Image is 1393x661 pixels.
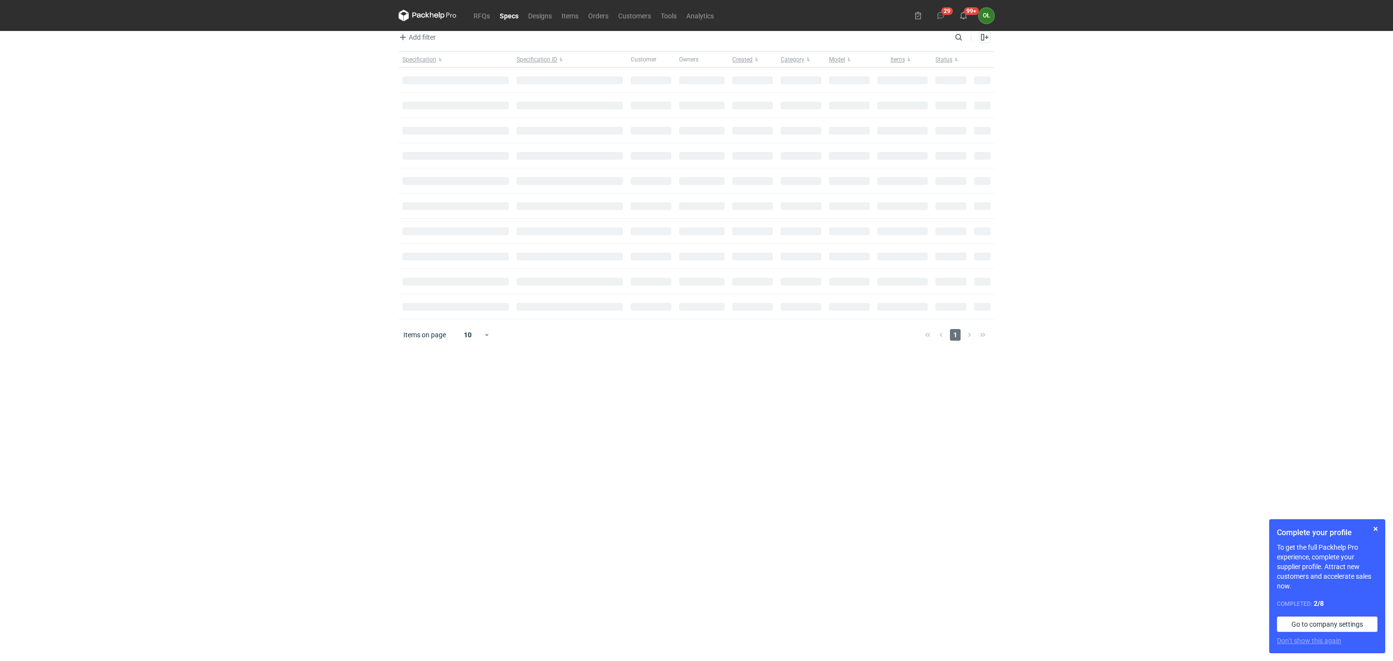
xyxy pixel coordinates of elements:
span: Owners [679,56,698,63]
button: Created [728,52,777,67]
span: Category [781,56,804,63]
strong: 2 / 8 [1314,600,1324,607]
div: 10 [452,328,484,342]
a: Designs [523,10,557,21]
a: Go to company settings [1277,616,1378,632]
span: Created [732,56,753,63]
button: Category [777,52,825,67]
button: Don’t show this again [1277,636,1341,646]
button: Add filter [397,31,436,43]
a: Items [557,10,583,21]
p: To get the full Packhelp Pro experience, complete your supplier profile. Attract new customers an... [1277,542,1378,591]
a: Orders [583,10,613,21]
button: Skip for now [1370,523,1381,535]
span: Customer [631,56,656,63]
svg: Packhelp Pro [399,10,457,21]
span: Model [829,56,845,63]
a: Specs [495,10,523,21]
span: Items [890,56,905,63]
button: 29 [933,8,948,23]
span: Status [935,56,952,63]
button: Items [874,52,932,67]
span: Specification [402,56,436,63]
a: RFQs [469,10,495,21]
a: Customers [613,10,656,21]
div: Olga Łopatowicz [978,8,994,24]
input: Search [953,31,984,43]
span: Specification ID [517,56,557,63]
a: Analytics [682,10,719,21]
span: 1 [950,329,961,341]
button: OŁ [978,8,994,24]
span: Items on page [403,330,446,340]
a: Tools [656,10,682,21]
button: Specification [399,52,513,67]
button: 99+ [956,8,971,23]
button: Model [825,52,874,67]
button: Specification ID [513,52,627,67]
h1: Complete your profile [1277,527,1378,539]
button: Status [932,52,970,67]
div: Completed: [1277,599,1378,609]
